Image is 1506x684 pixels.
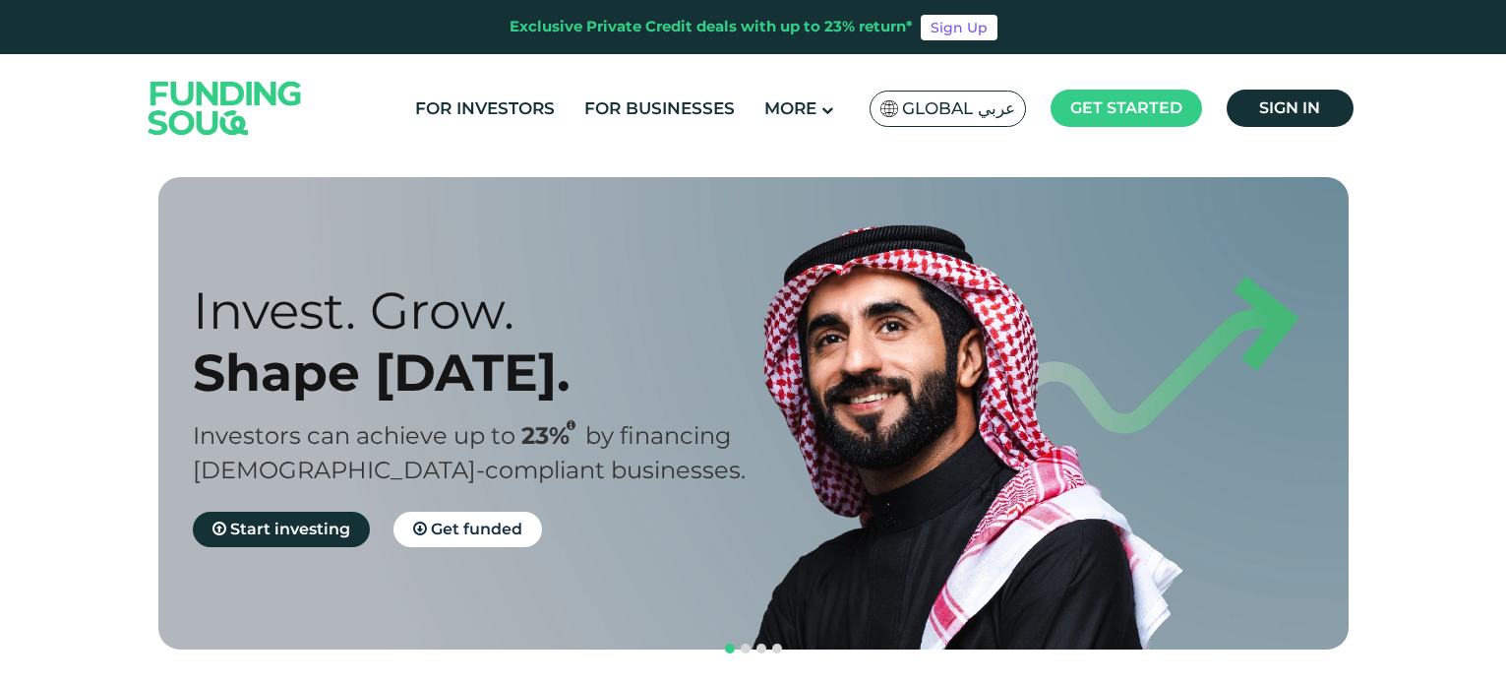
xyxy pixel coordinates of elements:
a: Sign Up [921,15,997,40]
span: Get started [1070,98,1182,117]
a: Get funded [393,512,542,547]
span: Sign in [1259,98,1320,117]
div: Invest. Grow. [193,280,788,342]
img: Logo [129,58,322,157]
div: Exclusive Private Credit deals with up to 23% return* [510,16,913,38]
img: SA Flag [880,100,898,117]
div: Shape [DATE]. [193,342,788,404]
span: Global عربي [902,97,1015,120]
span: Investors can achieve up to [193,421,515,450]
a: Start investing [193,512,370,547]
a: Sign in [1227,90,1354,127]
button: navigation [738,641,753,656]
i: 23% IRR (expected) ~ 15% Net yield (expected) [567,420,575,431]
a: For Businesses [579,93,740,125]
span: Start investing [230,520,350,538]
button: navigation [753,641,769,656]
span: More [764,98,816,118]
button: navigation [722,641,738,656]
button: navigation [769,641,785,656]
a: For Investors [410,93,560,125]
span: Get funded [431,520,522,538]
span: 23% [521,421,585,450]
